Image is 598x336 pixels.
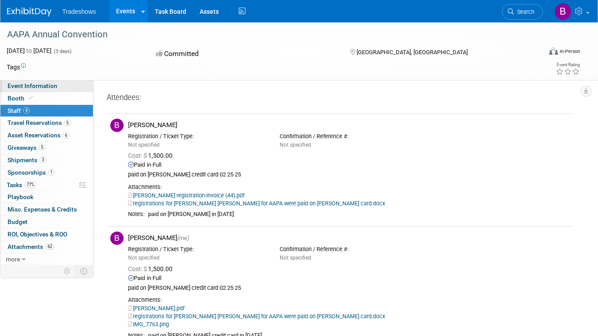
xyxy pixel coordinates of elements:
span: Sponsorships [8,169,55,176]
div: Confirmation / Reference #: [280,133,418,140]
span: Attachments [8,243,54,250]
div: Attachments: [128,184,570,191]
a: [PERSON_NAME].pdf [128,305,185,312]
div: Notes: [128,211,144,218]
div: paid on [PERSON_NAME] credit card 02 25 25 [128,284,570,292]
span: [DATE] [DATE] [7,47,52,54]
div: Confirmation / Reference #: [280,246,418,253]
span: Not specified [280,142,311,148]
span: 5 [64,120,71,126]
a: Event Information [0,80,93,92]
img: B.jpg [110,232,124,245]
a: ROI, Objectives & ROO [0,228,93,240]
span: 77% [24,181,36,188]
a: Attachments62 [0,241,93,253]
a: registrations for [PERSON_NAME] [PERSON_NAME] for AAPA were paid on [PERSON_NAME] card.docx [128,200,385,207]
span: Not specified [128,142,160,148]
div: AAPA Annual Convention [4,27,531,43]
img: Benjamin Hecht [554,3,571,20]
span: Cost: $ [128,265,148,272]
span: Playbook [8,193,33,200]
div: paid on [PERSON_NAME] credit card 02 25 25 [128,171,570,179]
a: Shipments3 [0,154,93,166]
a: Staff4 [0,105,93,117]
div: In-Person [559,48,580,55]
span: 1 [48,169,55,176]
span: (3 days) [53,48,72,54]
span: 4 [23,107,30,114]
div: Paid in Full [128,275,570,282]
span: Asset Reservations [8,132,69,139]
div: [PERSON_NAME] [128,234,570,242]
span: [GEOGRAPHIC_DATA], [GEOGRAPHIC_DATA] [357,49,468,56]
span: Giveaways [8,144,45,151]
span: Cost: $ [128,152,148,159]
span: Search [514,8,534,15]
a: Playbook [0,191,93,203]
div: Event Format [496,46,580,60]
div: Attachments: [128,296,570,304]
span: Misc. Expenses & Credits [8,206,77,213]
span: 3 [40,156,46,163]
img: Format-Inperson.png [549,48,558,55]
img: B.jpg [110,119,124,132]
span: 5 [39,144,45,151]
span: Booth [8,95,35,102]
div: Event Rating [556,63,580,67]
div: Attendees: [107,92,574,104]
a: [PERSON_NAME] registration-invoice (44).pdf [128,192,245,199]
span: Budget [8,218,28,225]
span: Not specified [128,255,160,261]
span: (me) [177,235,189,241]
div: Registration / Ticket Type: [128,246,266,253]
i: Booth reservation complete [28,96,33,100]
span: Tradeshows [62,8,96,15]
a: IMG_7763.png [128,321,169,328]
span: Travel Reservations [8,119,71,126]
div: Paid in Full [128,161,570,169]
div: paid on [PERSON_NAME] in [DATE] [148,211,570,218]
span: Not specified [280,255,311,261]
td: Tags [7,63,26,72]
span: Tasks [7,181,36,188]
a: Tasks77% [0,179,93,191]
td: Personalize Event Tab Strip [60,265,75,277]
a: Giveaways5 [0,142,93,154]
span: to [25,47,33,54]
span: 62 [45,243,54,250]
a: Booth [0,92,93,104]
div: [PERSON_NAME] [128,121,570,129]
span: Staff [8,107,30,114]
span: 6 [63,132,69,139]
span: Event Information [8,82,57,89]
a: Misc. Expenses & Credits [0,204,93,216]
a: Search [502,4,543,20]
span: Shipments [8,156,46,164]
span: 1,500.00 [128,152,176,159]
img: ExhibitDay [7,8,52,16]
a: Travel Reservations5 [0,117,93,129]
a: Budget [0,216,93,228]
div: Committed [153,46,336,62]
span: more [6,256,20,263]
a: more [0,253,93,265]
span: 1,500.00 [128,265,176,272]
a: Sponsorships1 [0,167,93,179]
td: Toggle Event Tabs [75,265,93,277]
a: Asset Reservations6 [0,129,93,141]
a: registrations for [PERSON_NAME] [PERSON_NAME] for AAPA were paid on [PERSON_NAME] card.docx [128,313,385,320]
span: ROI, Objectives & ROO [8,231,67,238]
div: Registration / Ticket Type: [128,133,266,140]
